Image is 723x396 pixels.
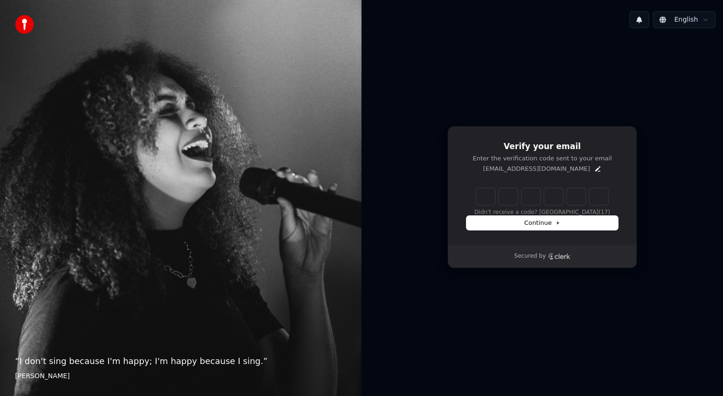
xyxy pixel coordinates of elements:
[466,154,618,163] p: Enter the verification code sent to your email
[15,15,34,34] img: youka
[466,141,618,152] h1: Verify your email
[514,253,546,260] p: Secured by
[548,253,570,260] a: Clerk logo
[15,372,346,381] footer: [PERSON_NAME]
[594,165,602,173] button: Edit
[483,165,590,173] p: [EMAIL_ADDRESS][DOMAIN_NAME]
[476,188,608,205] input: Enter verification code
[524,219,560,227] span: Continue
[466,216,618,230] button: Continue
[15,355,346,368] p: “ I don't sing because I'm happy; I'm happy because I sing. ”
